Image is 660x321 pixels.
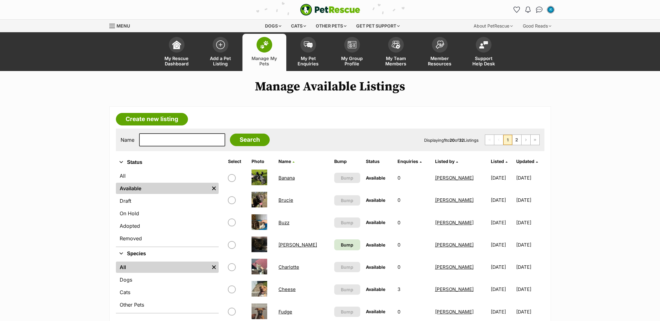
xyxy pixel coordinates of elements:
[395,167,432,189] td: 0
[516,278,543,300] td: [DATE]
[395,234,432,256] td: 0
[341,308,353,315] span: Bump
[488,278,516,300] td: [DATE]
[338,56,366,66] span: My Group Profile
[278,220,289,226] a: Buzz
[334,239,360,250] a: Bump
[366,220,385,225] span: Available
[516,234,543,256] td: [DATE]
[435,242,474,248] a: [PERSON_NAME]
[395,212,432,233] td: 0
[488,212,516,233] td: [DATE]
[462,34,506,71] a: Support Help Desk
[435,159,458,164] a: Listed by
[366,264,385,270] span: Available
[435,40,444,49] img: member-resources-icon-8e73f808a243e03378d46382f2149f9095a855e16c252ad45f914b54edf8863c.svg
[261,20,286,32] div: Dogs
[503,135,512,145] span: Page 1
[435,197,474,203] a: [PERSON_NAME]
[116,169,219,247] div: Status
[435,220,474,226] a: [PERSON_NAME]
[116,158,219,166] button: Status
[516,159,534,164] span: Updated
[435,175,474,181] a: [PERSON_NAME]
[435,286,474,292] a: [PERSON_NAME]
[516,167,543,189] td: [DATE]
[278,309,292,315] a: Fudge
[366,175,385,181] span: Available
[366,287,385,292] span: Available
[546,5,556,15] button: My account
[395,278,432,300] td: 3
[494,135,503,145] span: Previous page
[531,135,539,145] a: Last page
[512,135,521,145] a: Page 2
[163,56,191,66] span: My Rescue Dashboard
[278,242,317,248] a: [PERSON_NAME]
[491,159,507,164] a: Listed
[479,41,488,48] img: help-desk-icon-fdf02630f3aa405de69fd3d07c3f3aa587a6932b1a1747fa1d2bba05be0121f9.svg
[488,189,516,211] td: [DATE]
[116,170,219,181] a: All
[534,5,544,15] a: Conversations
[286,34,330,71] a: My Pet Enquiries
[172,40,181,49] img: dashboard-icon-eb2f2d2d3e046f16d808141f083e7271f6b2e854fb5c12c21221c1fb7104beca.svg
[250,56,278,66] span: Manage My Pets
[488,256,516,278] td: [DATE]
[469,20,517,32] div: About PetRescue
[352,20,404,32] div: Get pet support
[398,159,418,164] span: translation missing: en.admin.listings.index.attributes.enquiries
[300,4,360,16] a: PetRescue
[116,287,219,298] a: Cats
[485,135,494,145] span: First page
[121,137,134,143] label: Name
[116,208,219,219] a: On Hold
[395,189,432,211] td: 0
[488,234,516,256] td: [DATE]
[109,20,134,31] a: Menu
[363,156,394,166] th: Status
[334,195,360,206] button: Bump
[488,167,516,189] td: [DATE]
[426,56,454,66] span: Member Resources
[278,159,294,164] a: Name
[209,262,219,273] a: Remove filter
[300,4,360,16] img: logo-e224e6f780fb5917bec1dbf3a21bbac754714ae5b6737aabdf751b685950b380.svg
[249,156,275,166] th: Photo
[395,256,432,278] td: 0
[512,5,522,15] a: Favourites
[260,41,269,49] img: manage-my-pets-icon-02211641906a0b7f246fdf0571729dbe1e7629f14944591b6c1af311fb30b64b.svg
[116,299,219,310] a: Other Pets
[341,264,353,270] span: Bump
[485,135,540,145] nav: Pagination
[311,20,351,32] div: Other pets
[216,40,225,49] img: add-pet-listing-icon-0afa8454b4691262ce3f59096e99ab1cd57d4a30225e0717b998d2c9b9846f56.svg
[516,212,543,233] td: [DATE]
[230,134,270,146] input: Search
[334,217,360,228] button: Bump
[116,250,219,258] button: Species
[435,159,455,164] span: Listed by
[392,41,400,49] img: team-members-icon-5396bd8760b3fe7c0b43da4ab00e1e3bb1a5d9ba89233759b79545d2d3fc5d0d.svg
[522,135,530,145] a: Next page
[512,5,556,15] ul: Account quick links
[435,309,474,315] a: [PERSON_NAME]
[366,197,385,203] span: Available
[518,20,556,32] div: Good Reads
[341,242,353,248] span: Bump
[278,286,296,292] a: Cheese
[523,5,533,15] button: Notifications
[536,7,543,13] img: chat-41dd97257d64d25036548639549fe6c8038ab92f7586957e7f3b1b290dea8141.svg
[332,156,363,166] th: Bump
[116,113,188,125] a: Create new listing
[341,197,353,204] span: Bump
[116,274,219,285] a: Dogs
[366,309,385,314] span: Available
[226,156,248,166] th: Select
[525,7,530,13] img: notifications-46538b983faf8c2785f20acdc204bb7945ddae34d4c08c2a6579f10ce5e182be.svg
[424,138,479,143] span: Displaying to of Listings
[334,307,360,317] button: Bump
[398,159,422,164] a: Enquiries
[341,175,353,181] span: Bump
[516,256,543,278] td: [DATE]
